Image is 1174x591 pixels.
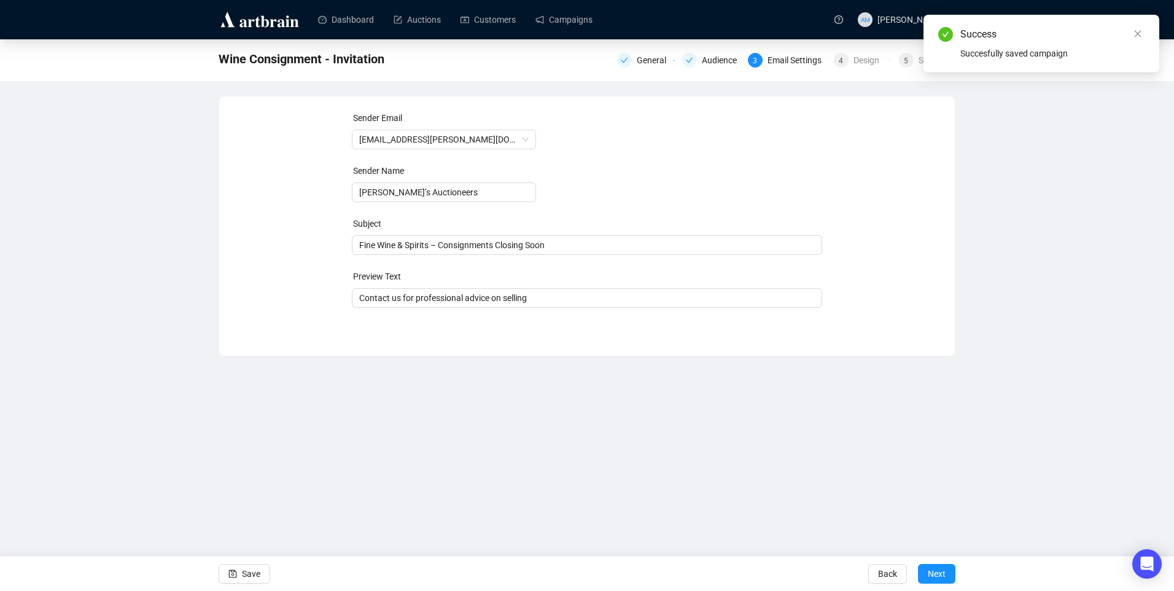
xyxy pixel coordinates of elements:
div: Succesfully saved campaign [960,47,1145,60]
a: Campaigns [535,4,593,36]
div: Open Intercom Messenger [1132,549,1162,579]
div: Success [960,27,1145,42]
button: Save [219,564,270,584]
span: save [228,569,237,578]
span: close [1133,29,1142,38]
label: Sender Email [353,113,402,123]
span: 5 [904,57,908,65]
span: AM [860,14,869,24]
span: [PERSON_NAME] [877,15,943,25]
span: info@adams.ie [359,130,529,149]
div: General [637,53,674,68]
div: Preview Text [353,270,824,283]
a: Auctions [394,4,441,36]
div: Audience [702,53,744,68]
span: 3 [753,57,757,65]
div: 4Design [834,53,892,68]
div: Design [853,53,887,68]
button: Back [868,564,907,584]
span: Save [242,557,260,591]
a: Close [1131,27,1145,41]
span: question-circle [834,15,843,24]
span: Back [878,557,897,591]
a: Customers [461,4,516,36]
div: 3Email Settings [748,53,826,68]
label: Sender Name [353,166,404,176]
a: Dashboard [318,4,374,36]
span: check [621,57,628,64]
div: Email Settings [768,53,829,68]
div: General [617,53,675,68]
span: 4 [839,57,843,65]
div: Audience [682,53,740,68]
span: Wine Consignment - Invitation [219,49,384,69]
span: check-circle [938,27,953,42]
div: 5Summary [899,53,955,68]
span: check [686,57,693,64]
img: logo [219,10,301,29]
span: Next [928,557,946,591]
div: Summary [919,53,955,68]
div: Subject [353,217,824,230]
button: Next [918,564,955,584]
